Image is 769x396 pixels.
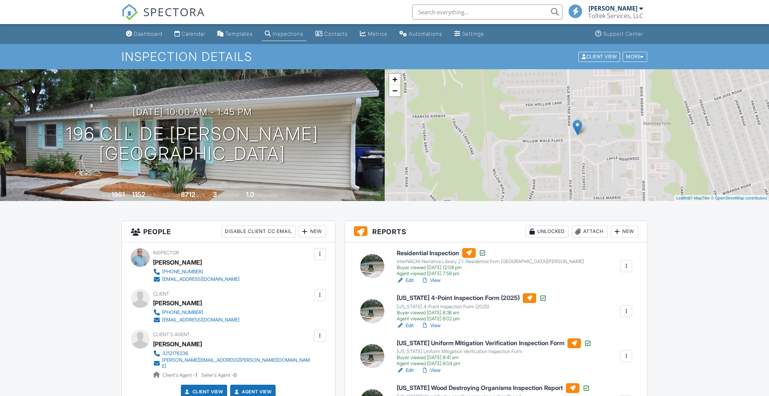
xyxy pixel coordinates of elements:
[397,338,592,367] a: [US_STATE] Uniform Mitigation Verification Inspection Form [US_STATE] Uniform Mitigation Verifica...
[368,30,387,37] div: Metrics
[218,192,239,198] span: bedrooms
[397,316,547,322] div: Agent viewed [DATE] 8:02 pm
[201,372,237,378] span: Seller's Agent -
[397,361,592,367] div: Agent viewed [DATE] 8:04 pm
[526,225,569,238] div: Unlocked
[162,357,312,369] div: [PERSON_NAME][EMAIL_ADDRESS][PERSON_NAME][DOMAIN_NAME]
[397,349,592,355] div: [US_STATE] Uniform Mitigation Verification Inspection Form
[196,192,206,198] span: sq.ft.
[397,293,547,303] h6: [US_STATE] 4-Point Inspection Form (2025)
[153,250,179,256] span: Inspector
[132,190,145,198] div: 1152
[451,27,487,41] a: Settings
[121,4,138,20] img: The Best Home Inspection Software - Spectora
[225,30,253,37] div: Templates
[397,248,584,258] h6: Residential Inspection
[153,350,312,357] a: 3212176236
[233,388,272,396] a: Agent View
[153,316,240,324] a: [EMAIL_ADDRESS][DOMAIN_NAME]
[162,276,240,282] div: [EMAIL_ADDRESS][DOMAIN_NAME]
[184,388,223,396] a: Client View
[623,52,647,62] div: More
[412,5,563,20] input: Search everything...
[397,259,584,265] div: InterNACHI Narrative Library 2.1: Residential from [GEOGRAPHIC_DATA][PERSON_NAME]
[397,383,590,393] h6: [US_STATE] Wood Destroying Organisms Inspection Report
[421,367,441,374] a: View
[397,304,547,310] div: [US_STATE] 4-Point Inspection Form (2025)
[162,309,203,315] div: [PHONE_NUMBER]
[153,332,190,337] span: Client's Agent
[421,322,441,329] a: View
[462,30,484,37] div: Settings
[153,268,240,276] a: [PHONE_NUMBER]
[324,30,348,37] div: Contacts
[66,124,319,164] h1: 196 Cll De [PERSON_NAME] [GEOGRAPHIC_DATA]
[572,225,608,238] div: Attach
[674,195,769,201] div: |
[153,338,202,350] a: [PERSON_NAME]
[246,190,254,198] div: 1.0
[397,293,547,322] a: [US_STATE] 4-Point Inspection Form (2025) [US_STATE] 4-Point Inspection Form (2025) Buyer viewed ...
[312,27,351,41] a: Contacts
[592,27,646,41] a: Support Center
[389,85,400,96] a: Zoom out
[153,291,169,297] span: Client
[122,221,335,242] h3: People
[262,27,306,41] a: Inspections
[143,4,205,20] span: SPECTORA
[134,30,162,37] div: Dashboard
[690,196,710,200] a: © MapTiler
[123,27,165,41] a: Dashboard
[234,372,237,378] strong: 0
[111,190,125,198] div: 1981
[162,269,203,275] div: [PHONE_NUMBER]
[578,52,620,62] div: Client View
[162,317,240,323] div: [EMAIL_ADDRESS][DOMAIN_NAME]
[397,265,584,271] div: Buyer viewed [DATE] 12:08 pm
[409,30,442,37] div: Automations
[153,309,240,316] a: [PHONE_NUMBER]
[164,192,180,198] span: Lot Size
[603,30,643,37] div: Support Center
[611,225,638,238] div: New
[162,350,188,356] div: 3212176236
[273,30,303,37] div: Inspections
[214,27,256,41] a: Templates
[397,310,547,316] div: Buyer viewed [DATE] 8:38 am
[589,5,637,12] div: [PERSON_NAME]
[676,196,689,200] a: Leaflet
[299,225,326,238] div: New
[397,322,414,329] a: Edit
[171,27,208,41] a: Calendar
[397,367,414,374] a: Edit
[397,338,592,348] h6: [US_STATE] Uniform Mitigation Verification Inspection Form
[146,192,157,198] span: sq. ft.
[121,50,648,63] h1: Inspection Details
[397,355,592,361] div: Buyer viewed [DATE] 8:41 am
[102,192,110,198] span: Built
[162,372,198,378] span: Client's Agent -
[153,297,202,309] div: [PERSON_NAME]
[153,276,240,283] a: [EMAIL_ADDRESS][DOMAIN_NAME]
[133,107,252,117] h3: [DATE] 10:00 am - 1:45 pm
[182,30,205,37] div: Calendar
[345,221,648,242] h3: Reports
[153,257,202,268] div: [PERSON_NAME]
[221,225,296,238] div: Disable Client CC Email
[181,190,195,198] div: 8712
[153,357,312,369] a: [PERSON_NAME][EMAIL_ADDRESS][PERSON_NAME][DOMAIN_NAME]
[711,196,767,200] a: © OpenStreetMap contributors
[396,27,445,41] a: Automations (Basic)
[578,53,622,59] a: Client View
[588,12,643,20] div: Toltek Services, LLC
[397,248,584,277] a: Residential Inspection InterNACHI Narrative Library 2.1: Residential from [GEOGRAPHIC_DATA][PERSO...
[195,372,197,378] strong: 1
[397,277,414,284] a: Edit
[397,271,584,277] div: Agent viewed [DATE] 7:59 pm
[421,277,441,284] a: View
[255,192,277,198] span: bathrooms
[357,27,390,41] a: Metrics
[389,74,400,85] a: Zoom in
[121,10,205,26] a: SPECTORA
